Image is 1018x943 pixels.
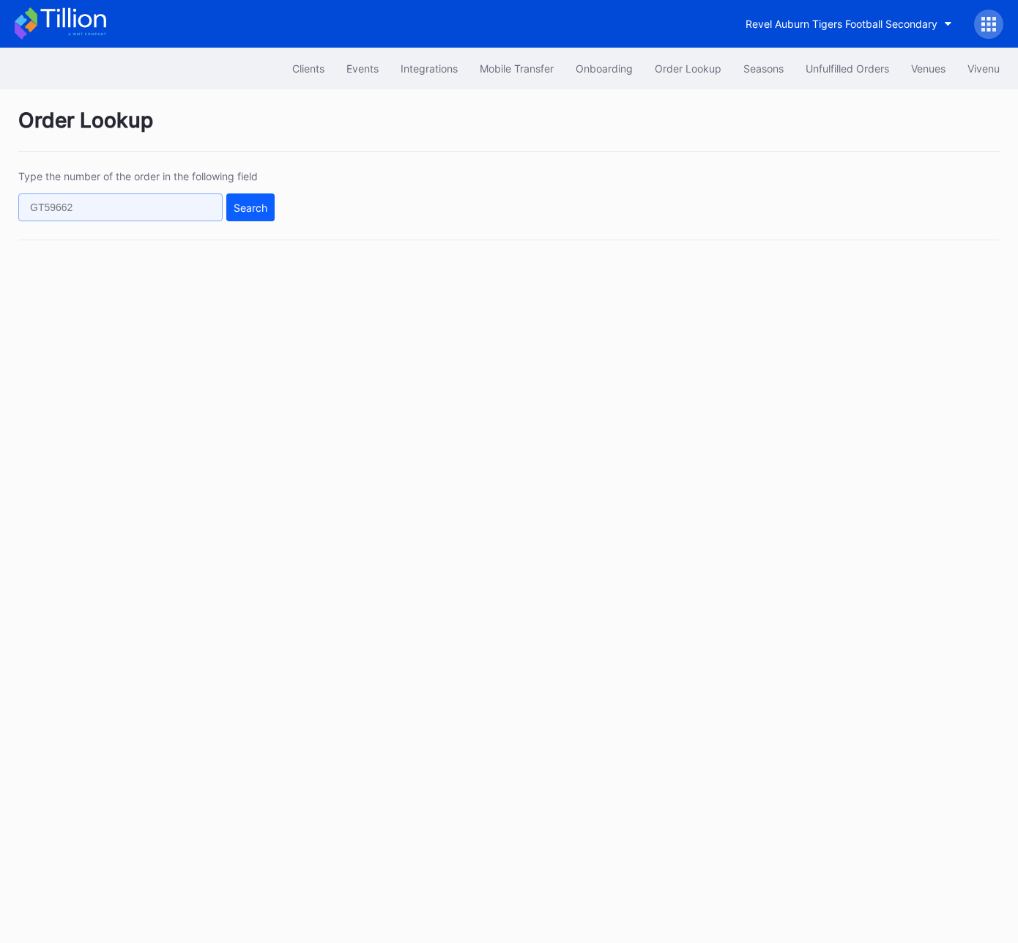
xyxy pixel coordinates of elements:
[226,193,275,221] button: Search
[732,55,795,82] button: Seasons
[735,10,963,37] button: Revel Auburn Tigers Football Secondary
[469,55,565,82] button: Mobile Transfer
[746,18,937,30] div: Revel Auburn Tigers Football Secondary
[292,62,324,75] div: Clients
[911,62,945,75] div: Venues
[18,193,223,221] input: GT59662
[234,201,267,214] div: Search
[480,62,554,75] div: Mobile Transfer
[401,62,458,75] div: Integrations
[18,108,1000,152] div: Order Lookup
[900,55,956,82] button: Venues
[956,55,1011,82] button: Vivenu
[644,55,732,82] button: Order Lookup
[565,55,644,82] button: Onboarding
[655,62,721,75] div: Order Lookup
[281,55,335,82] button: Clients
[390,55,469,82] button: Integrations
[18,170,275,182] div: Type the number of the order in the following field
[335,55,390,82] button: Events
[743,62,784,75] div: Seasons
[795,55,900,82] button: Unfulfilled Orders
[967,62,1000,75] div: Vivenu
[346,62,379,75] div: Events
[806,62,889,75] div: Unfulfilled Orders
[576,62,633,75] div: Onboarding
